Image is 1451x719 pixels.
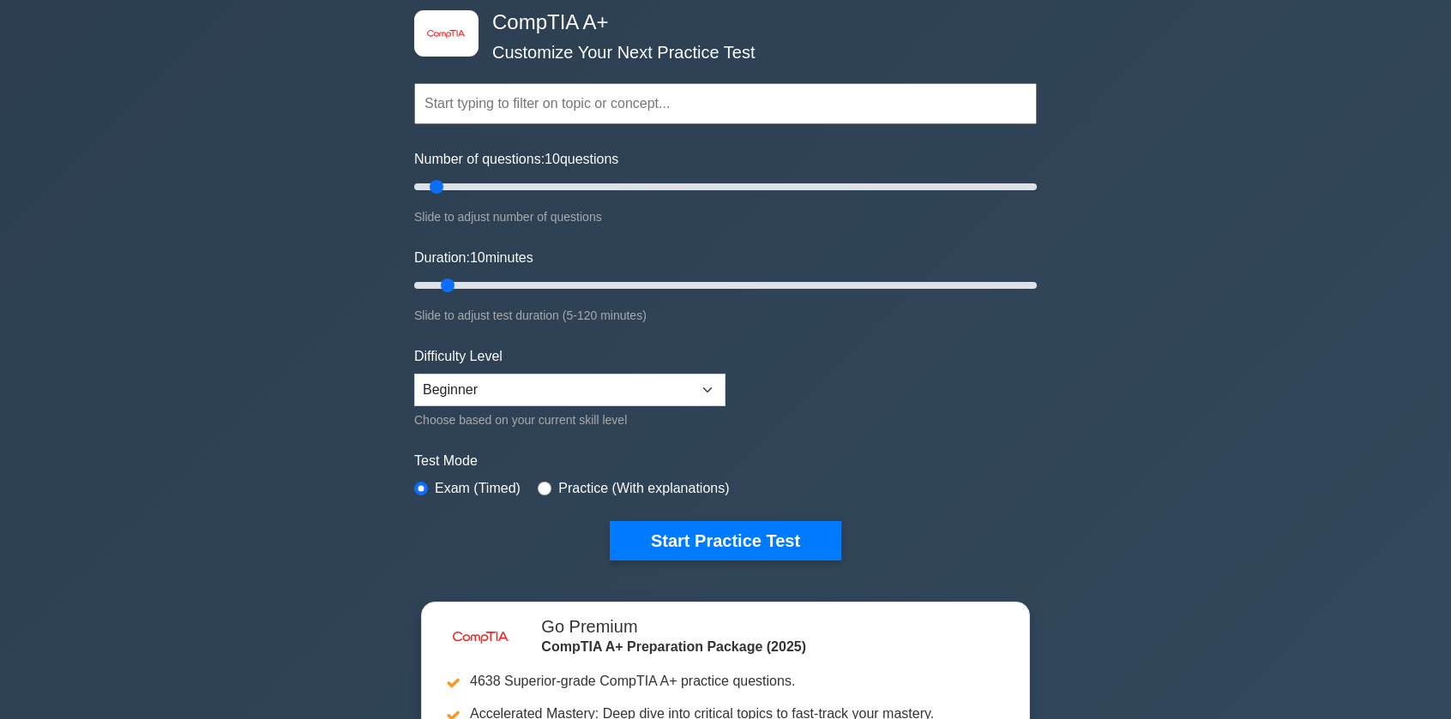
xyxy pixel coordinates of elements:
[414,149,618,170] label: Number of questions: questions
[558,478,729,499] label: Practice (With explanations)
[414,410,725,430] div: Choose based on your current skill level
[414,248,533,268] label: Duration: minutes
[414,346,503,367] label: Difficulty Level
[414,207,1037,227] div: Slide to adjust number of questions
[545,152,560,166] span: 10
[485,10,953,35] h4: CompTIA A+
[414,451,1037,471] label: Test Mode
[610,521,841,560] button: Start Practice Test
[414,83,1037,124] input: Start typing to filter on topic or concept...
[414,305,1037,326] div: Slide to adjust test duration (5-120 minutes)
[470,250,485,265] span: 10
[435,478,521,499] label: Exam (Timed)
